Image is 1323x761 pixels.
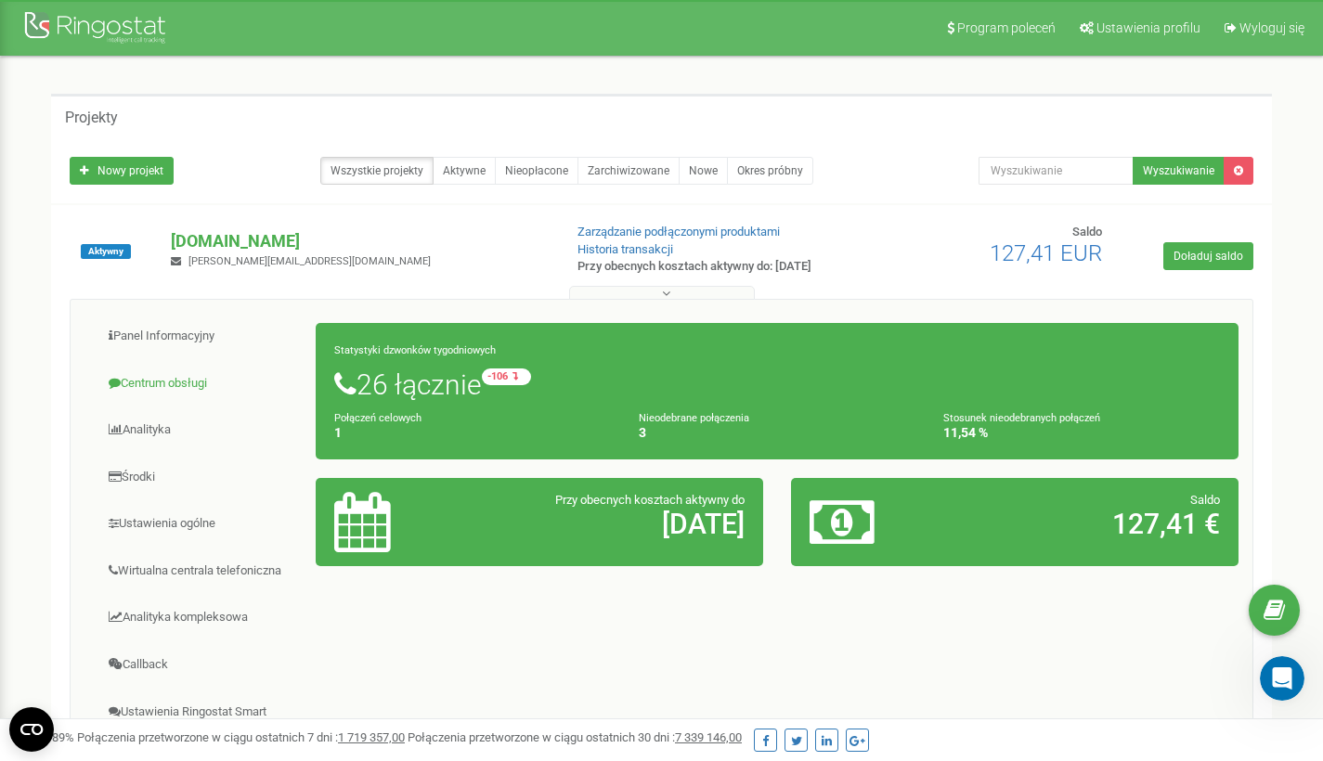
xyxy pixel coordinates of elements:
[675,730,742,744] u: 7 339 146,00
[84,455,317,500] a: Środki
[334,426,611,440] h4: 1
[334,344,496,356] small: Statystyki dzwonków tygodniowych
[171,229,547,253] p: [DOMAIN_NAME]
[1260,656,1304,701] iframe: Intercom live chat
[1239,20,1304,35] span: Wyloguj się
[84,595,317,640] a: Analityka kompleksowa
[555,493,745,507] span: Przy obecnych kosztach aktywny do
[1072,225,1102,239] span: Saldo
[84,361,317,406] a: Centrum obsługi
[943,412,1100,424] small: Stosunek nieodebranych połączeń
[1096,20,1200,35] span: Ustawienia profilu
[84,642,317,688] a: Callback
[679,157,728,185] a: Nowe
[84,314,317,359] a: Panel Informacyjny
[979,157,1134,185] input: Wyszukiwanie
[9,707,54,752] button: Open CMP widget
[480,509,745,539] h2: [DATE]
[84,501,317,547] a: Ustawienia ogólne
[70,157,174,185] a: Nowy projekt
[77,730,405,744] span: Połączenia przetworzone w ciągu ostatnich 7 dni :
[84,690,317,752] a: Ustawienia Ringostat Smart Phone
[727,157,813,185] a: Okres próbny
[334,412,422,424] small: Połączeń celowych
[955,509,1220,539] h2: 127,41 €
[639,412,749,424] small: Nieodebrane połączenia
[577,157,680,185] a: Zarchiwizowane
[577,225,780,239] a: Zarządzanie podłączonymi produktami
[482,368,531,385] small: -106
[639,426,915,440] h4: 3
[81,244,131,259] span: Aktywny
[84,407,317,453] a: Analityka
[408,730,742,744] span: Połączenia przetworzone w ciągu ostatnich 30 dni :
[943,426,1220,440] h4: 11,54 %
[990,240,1102,266] span: 127,41 EUR
[65,110,118,126] h5: Projekty
[188,255,431,267] span: [PERSON_NAME][EMAIL_ADDRESS][DOMAIN_NAME]
[320,157,434,185] a: Wszystkie projekty
[577,242,673,256] a: Historia transakcji
[1163,242,1253,270] a: Doładuj saldo
[577,258,852,276] p: Przy obecnych kosztach aktywny do: [DATE]
[338,730,405,744] u: 1 719 357,00
[495,157,578,185] a: Nieopłacone
[84,548,317,594] a: Wirtualna centrala telefoniczna
[1190,493,1220,507] span: Saldo
[1133,157,1225,185] button: Wyszukiwanie
[433,157,496,185] a: Aktywne
[334,368,1220,400] h1: 26 łącznie
[957,20,1056,35] span: Program poleceń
